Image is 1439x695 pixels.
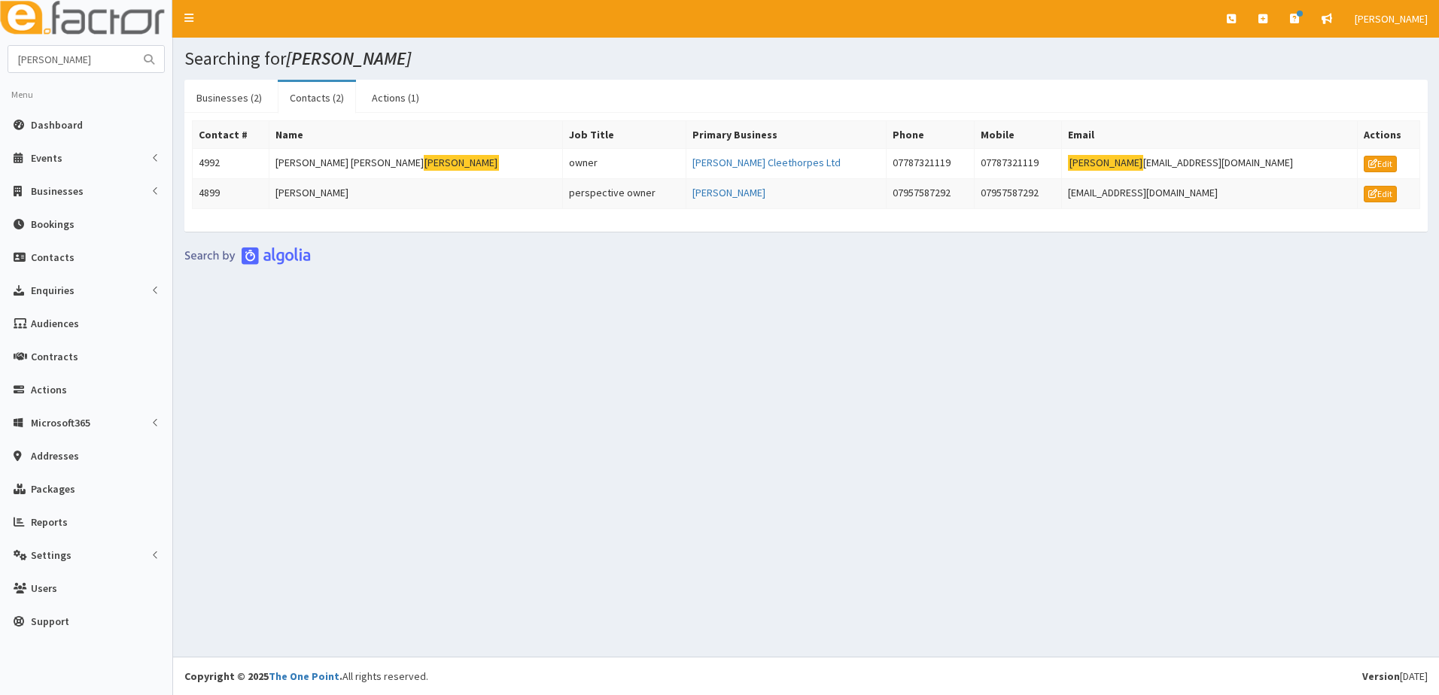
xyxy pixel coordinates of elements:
[184,82,274,114] a: Businesses (2)
[360,82,431,114] a: Actions (1)
[31,615,69,628] span: Support
[562,149,686,179] td: owner
[184,247,311,265] img: search-by-algolia-light-background.png
[286,47,411,70] i: [PERSON_NAME]
[193,121,269,149] th: Contact #
[1364,156,1397,172] a: Edit
[31,284,75,297] span: Enquiries
[1062,178,1357,208] td: [EMAIL_ADDRESS][DOMAIN_NAME]
[31,581,57,595] span: Users
[31,482,75,496] span: Packages
[269,669,339,683] a: The One Point
[184,669,342,683] strong: Copyright © 2025 .
[562,121,686,149] th: Job Title
[184,49,1428,68] h1: Searching for
[269,149,562,179] td: [PERSON_NAME] [PERSON_NAME]
[692,186,765,199] a: [PERSON_NAME]
[193,149,269,179] td: 4992
[193,178,269,208] td: 4899
[1062,149,1357,179] td: [EMAIL_ADDRESS][DOMAIN_NAME]
[1068,155,1143,171] mark: [PERSON_NAME]
[31,383,67,396] span: Actions
[1362,669,1400,683] b: Version
[31,317,79,330] span: Audiences
[692,156,841,169] a: [PERSON_NAME] Cleethorpes Ltd
[31,151,62,165] span: Events
[31,250,75,264] span: Contacts
[31,416,90,429] span: Microsoft365
[1364,186,1397,202] a: Edit
[974,121,1062,149] th: Mobile
[31,217,75,231] span: Bookings
[886,149,974,179] td: 07787321119
[1355,12,1428,26] span: [PERSON_NAME]
[31,184,84,198] span: Businesses
[31,515,68,529] span: Reports
[424,155,499,171] mark: [PERSON_NAME]
[686,121,886,149] th: Primary Business
[1362,669,1428,684] div: [DATE]
[31,118,83,132] span: Dashboard
[1062,121,1357,149] th: Email
[278,82,356,114] a: Contacts (2)
[974,178,1062,208] td: 07957587292
[1357,121,1419,149] th: Actions
[8,46,135,72] input: Search...
[562,178,686,208] td: perspective owner
[31,449,79,463] span: Addresses
[31,548,71,562] span: Settings
[886,178,974,208] td: 07957587292
[269,178,562,208] td: [PERSON_NAME]
[974,149,1062,179] td: 07787321119
[269,121,562,149] th: Name
[31,350,78,363] span: Contracts
[886,121,974,149] th: Phone
[173,657,1439,695] footer: All rights reserved.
